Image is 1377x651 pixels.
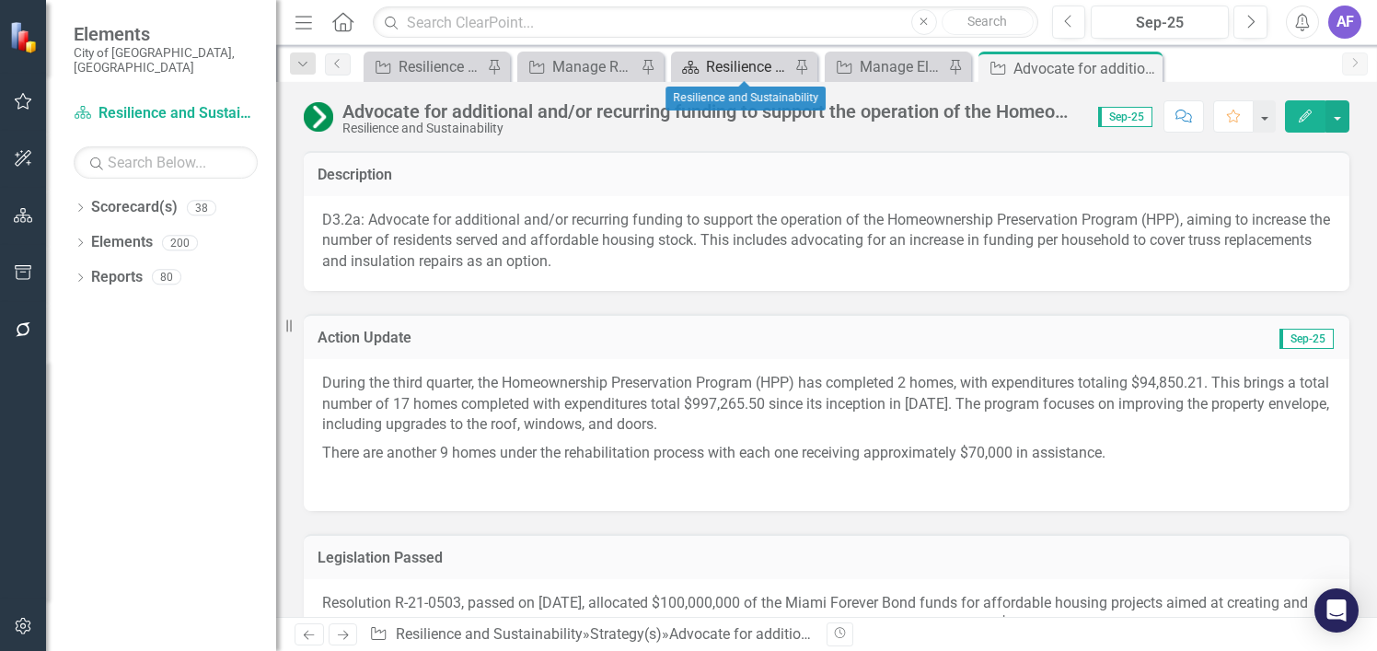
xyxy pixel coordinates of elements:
div: 80 [152,270,181,285]
a: Reports [91,267,143,288]
span: Search [967,14,1007,29]
span: Sep-25 [1279,329,1334,349]
a: Strategy(s) [590,625,662,643]
span: D3.2a: Advocate for additional and/or recurring funding to support the operation of the Homeowner... [322,211,1330,271]
div: Open Intercom Messenger [1314,588,1359,633]
p: During the third quarter, the Homeownership Preservation Program (HPP) has completed 2 homes, wit... [322,373,1331,440]
div: Advocate for additional and/or recurring funding to support the operation of the Homeownership Pr... [342,101,1080,122]
h3: Action Update [318,330,955,346]
p: There are another 9 homes under the rehabilitation process with each one receiving approximately ... [322,439,1331,468]
div: Resilience and Sustainability [342,122,1080,135]
small: City of [GEOGRAPHIC_DATA], [GEOGRAPHIC_DATA] [74,45,258,76]
div: 38 [187,200,216,215]
img: In-Progress [304,102,333,132]
input: Search ClearPoint... [373,6,1037,39]
a: Resilience Actions assigned to Resilience and Sustainability [368,55,482,78]
a: Elements [91,232,153,253]
a: Scorecard(s) [91,197,178,218]
h3: Legislation Passed [318,550,1336,566]
button: Sep-25 [1091,6,1229,39]
p: Resolution R-21-0503, passed on [DATE], allocated $100,000,000 of the Miami Forever Bond funds fo... [322,593,1331,635]
div: Sep-25 [1097,12,1222,34]
span: Elements [74,23,258,45]
h3: Description [318,167,1336,183]
a: Resilience and Sustainability [74,103,258,124]
div: Resilience and Sustainability [706,55,790,78]
div: Manage Elements [860,55,943,78]
div: 200 [162,235,198,250]
div: Advocate for additional and/or recurring funding to support the operation of the Homeownership Pr... [1013,57,1158,80]
div: Manage Reports [552,55,636,78]
div: » » [369,624,813,645]
button: AF [1328,6,1361,39]
a: Resilience and Sustainability [676,55,790,78]
a: Manage Elements [829,55,943,78]
button: Search [942,9,1034,35]
div: Resilience and Sustainability [665,87,826,110]
a: Manage Reports [522,55,636,78]
span: Sep-25 [1098,107,1152,127]
div: Resilience Actions assigned to Resilience and Sustainability [399,55,482,78]
input: Search Below... [74,146,258,179]
img: ClearPoint Strategy [9,21,41,53]
a: Resilience and Sustainability [396,625,583,643]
